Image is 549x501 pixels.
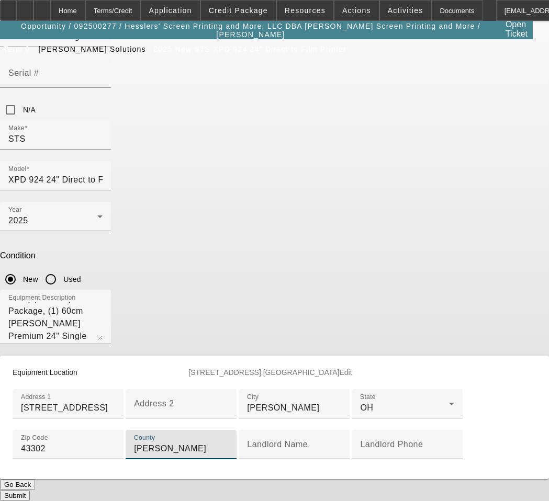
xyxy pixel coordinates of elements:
label: Used [61,274,81,284]
label: New [21,274,38,284]
span: Equipment Location [13,368,77,377]
mat-label: Address 1 [21,394,51,401]
mat-label: County [134,435,155,441]
span: Actions [342,6,371,15]
span: Application [149,6,192,15]
mat-label: Year [8,207,22,213]
mat-label: Zip Code [21,435,48,441]
span: Activities [388,6,423,15]
span: Opportunity / 092500277 / Hesslers' Screen Printing and More, LLC DBA [PERSON_NAME] Screen Printi... [4,22,497,39]
span: [PERSON_NAME] Solutions [38,45,145,53]
span: Term 9 [4,45,30,53]
span: Resources [285,6,326,15]
mat-label: City [247,394,259,401]
mat-label: Serial # [8,69,39,77]
mat-label: Equipment Description [8,294,76,301]
mat-label: Model [8,166,27,173]
button: Activities [380,1,431,20]
span: Credit Package [209,6,268,15]
span: [STREET_ADDRESS]:[GEOGRAPHIC_DATA] [188,368,339,377]
span: Edit [339,368,352,377]
mat-label: Make [8,125,25,132]
button: Credit Package [201,1,276,20]
mat-label: Address 2 [134,399,174,408]
button: Actions [334,1,379,20]
a: Open Ticket [501,16,532,43]
button: 2025 New STS XPD 924 24" Direct to Film Printer [151,40,349,59]
mat-label: Landlord Phone [360,440,423,449]
button: Resources [277,1,333,20]
label: N/A [21,105,36,115]
mat-label: Landlord Name [247,440,308,449]
span: 2025 [8,216,28,225]
button: Application [141,1,199,20]
mat-label: State [360,394,376,401]
span: 2025 New STS XPD 924 24" Direct to Film Printer [153,45,346,53]
span: OH [360,403,373,412]
button: [PERSON_NAME] Solutions [36,40,148,59]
